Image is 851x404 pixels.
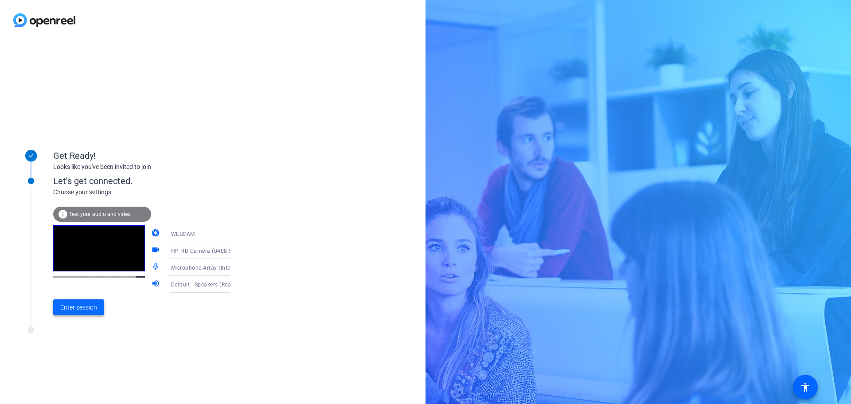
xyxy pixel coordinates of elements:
button: Enter session [53,299,104,315]
div: Choose your settings [53,188,249,197]
mat-icon: mic_none [151,262,162,273]
mat-icon: volume_up [151,279,162,290]
span: HP HD Camera (0408:5347) [171,247,244,254]
span: Microphone Array (Intel® Smart Sound Technology for Digital Microphones) [171,264,367,271]
span: Default - Speakers (Realtek(R) Audio) [171,281,267,288]
div: Let's get connected. [53,174,249,188]
mat-icon: info [58,209,68,220]
mat-icon: camera [151,228,162,239]
div: Looks like you've been invited to join [53,162,230,172]
mat-icon: videocam [151,245,162,256]
span: Test your audio and video [69,211,131,217]
span: Enter session [60,303,97,312]
div: Get Ready! [53,149,230,162]
span: WEBCAM [171,231,195,237]
mat-icon: accessibility [800,382,811,392]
